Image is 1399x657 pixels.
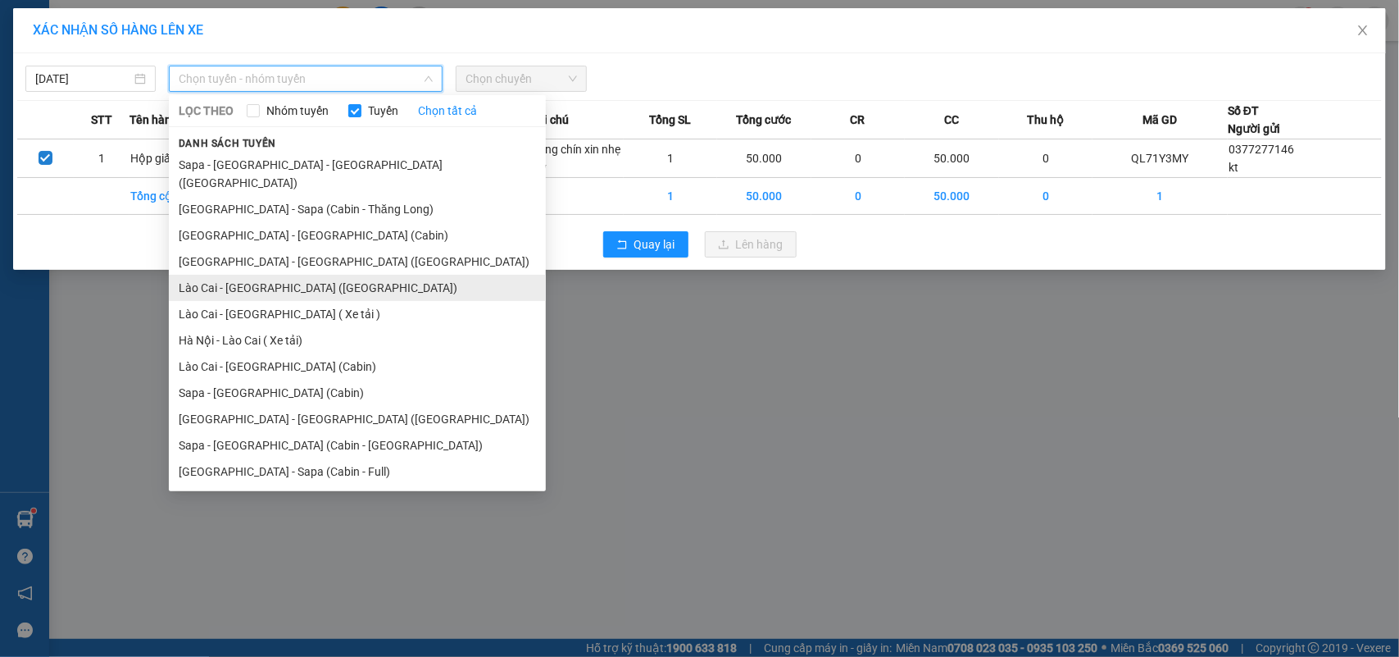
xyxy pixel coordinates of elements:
li: Lào Cai - [GEOGRAPHIC_DATA] ( Xe tải ) [169,301,546,327]
li: Sapa - [GEOGRAPHIC_DATA] - [GEOGRAPHIC_DATA] ([GEOGRAPHIC_DATA]) [169,152,546,196]
span: XÁC NHẬN SỐ HÀNG LÊN XE [33,22,203,38]
span: kt [1229,161,1238,174]
span: STT [91,111,112,129]
img: logo.jpg [9,13,91,95]
button: Close [1340,8,1386,54]
span: Nhóm tuyến [260,102,335,120]
td: 1 [624,139,718,178]
button: rollbackQuay lại [603,231,688,258]
span: Chọn chuyến [466,66,576,91]
li: [GEOGRAPHIC_DATA] - Sapa (Cabin - Thăng Long) [169,196,546,222]
span: CC [944,111,959,129]
h2: QL71Y3MY [9,95,132,122]
td: Tổng cộng [129,178,224,215]
h2: VP Nhận: VP 7 [PERSON_NAME] [86,95,396,198]
li: [GEOGRAPHIC_DATA] - [GEOGRAPHIC_DATA] (Cabin) [169,222,546,249]
td: 1 [624,178,718,215]
td: Hồng chín xin nhẹ tay [529,139,624,178]
span: Tổng SL [649,111,691,129]
div: Số ĐT Người gửi [1228,102,1280,138]
span: Tuyến [361,102,405,120]
td: 0 [999,139,1093,178]
b: [DOMAIN_NAME] [219,13,396,40]
li: Lào Cai - [GEOGRAPHIC_DATA] (Cabin) [169,354,546,380]
span: LỌC THEO [179,102,234,120]
span: Tổng cước [736,111,791,129]
span: Tên hàng [129,111,178,129]
td: 0 [811,178,906,215]
span: Chọn tuyến - nhóm tuyến [179,66,433,91]
span: Mã GD [1142,111,1177,129]
td: 50.000 [717,178,811,215]
span: close [1356,24,1369,37]
td: 0 [999,178,1093,215]
td: 0 [811,139,906,178]
td: 50.000 [905,178,999,215]
li: Lào Cai - [GEOGRAPHIC_DATA] ([GEOGRAPHIC_DATA]) [169,275,546,301]
span: CR [850,111,865,129]
span: Danh sách tuyến [169,136,286,151]
li: [GEOGRAPHIC_DATA] - [GEOGRAPHIC_DATA] ([GEOGRAPHIC_DATA]) [169,406,546,432]
input: 14/10/2025 [35,70,131,88]
td: 50.000 [905,139,999,178]
li: Sapa - [GEOGRAPHIC_DATA] (Cabin - [GEOGRAPHIC_DATA]) [169,432,546,459]
li: [GEOGRAPHIC_DATA] - Sapa (Cabin - Full) [169,459,546,485]
a: Chọn tất cả [418,102,477,120]
td: QL71Y3MY [1092,139,1228,178]
b: Sao Việt [99,39,200,66]
span: rollback [616,239,628,252]
td: 1 [1092,178,1228,215]
button: uploadLên hàng [705,231,797,258]
td: 50.000 [717,139,811,178]
td: Hộp giấy [129,139,224,178]
span: 0377277146 [1229,143,1294,156]
span: down [424,74,434,84]
li: [GEOGRAPHIC_DATA] - [GEOGRAPHIC_DATA] ([GEOGRAPHIC_DATA]) [169,249,546,275]
td: 1 [74,139,130,178]
li: Hà Nội - Lào Cai ( Xe tải) [169,327,546,354]
li: Sapa - [GEOGRAPHIC_DATA] (Cabin) [169,380,546,406]
span: Ghi chú [529,111,569,129]
span: Quay lại [634,235,675,253]
span: Thu hộ [1027,111,1064,129]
